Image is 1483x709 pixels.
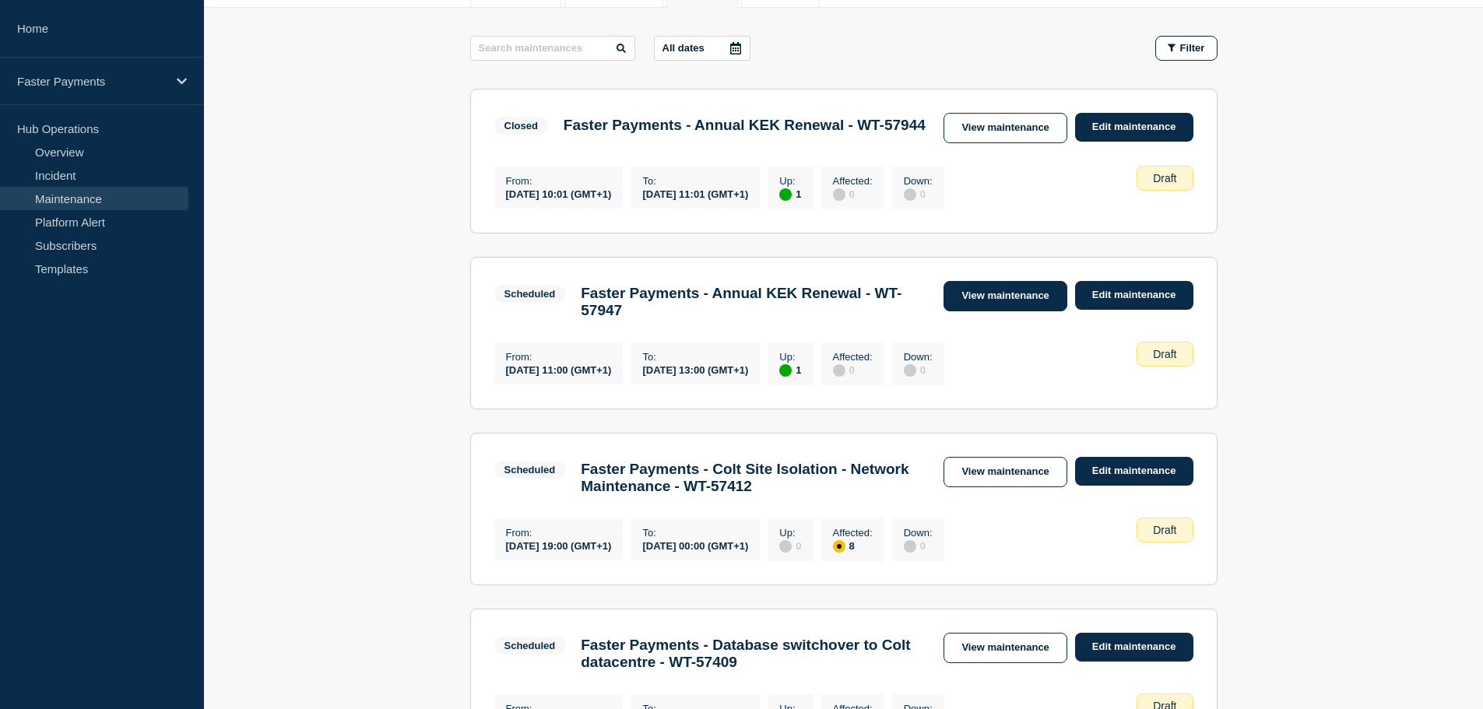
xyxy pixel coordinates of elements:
[506,363,612,376] div: [DATE] 11:00 (GMT+1)
[662,42,705,54] p: All dates
[581,461,928,495] h3: Faster Payments - Colt Site Isolation - Network Maintenance - WT-57412
[833,540,845,553] div: affected
[904,187,933,201] div: 0
[779,363,801,377] div: 1
[17,75,167,88] p: Faster Payments
[506,187,612,200] div: [DATE] 10:01 (GMT+1)
[506,351,612,363] p: From :
[779,364,792,377] div: up
[506,175,612,187] p: From :
[833,364,845,377] div: disabled
[1075,457,1193,486] a: Edit maintenance
[1075,113,1193,142] a: Edit maintenance
[1180,42,1205,54] span: Filter
[504,120,538,132] div: Closed
[504,640,556,651] div: Scheduled
[642,539,748,552] div: [DATE] 00:00 (GMT+1)
[904,363,933,377] div: 0
[1137,166,1193,191] div: Draft
[504,464,556,476] div: Scheduled
[506,527,612,539] p: From :
[779,175,801,187] p: Up :
[779,187,801,201] div: 1
[1137,518,1193,542] div: Draft
[564,117,926,134] h3: Faster Payments - Annual KEK Renewal - WT-57944
[904,540,916,553] div: disabled
[833,188,845,201] div: disabled
[944,281,1067,311] a: View maintenance
[904,527,933,539] p: Down :
[904,351,933,363] p: Down :
[833,187,873,201] div: 0
[904,539,933,553] div: 0
[581,285,928,319] h3: Faster Payments - Annual KEK Renewal - WT-57947
[944,633,1067,663] a: View maintenance
[833,175,873,187] p: Affected :
[779,540,792,553] div: disabled
[581,637,928,671] h3: Faster Payments - Database switchover to Colt datacentre - WT-57409
[904,188,916,201] div: disabled
[1137,342,1193,367] div: Draft
[944,457,1067,487] a: View maintenance
[642,351,748,363] p: To :
[833,351,873,363] p: Affected :
[833,527,873,539] p: Affected :
[779,188,792,201] div: up
[779,351,801,363] p: Up :
[833,363,873,377] div: 0
[1155,36,1218,61] button: Filter
[904,364,916,377] div: disabled
[470,36,635,61] input: Search maintenances
[642,187,748,200] div: [DATE] 11:01 (GMT+1)
[1075,281,1193,310] a: Edit maintenance
[1075,633,1193,662] a: Edit maintenance
[944,113,1067,143] a: View maintenance
[642,363,748,376] div: [DATE] 13:00 (GMT+1)
[642,175,748,187] p: To :
[904,175,933,187] p: Down :
[506,539,612,552] div: [DATE] 19:00 (GMT+1)
[779,539,801,553] div: 0
[654,36,750,61] button: All dates
[779,527,801,539] p: Up :
[642,527,748,539] p: To :
[833,539,873,553] div: 8
[504,288,556,300] div: Scheduled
